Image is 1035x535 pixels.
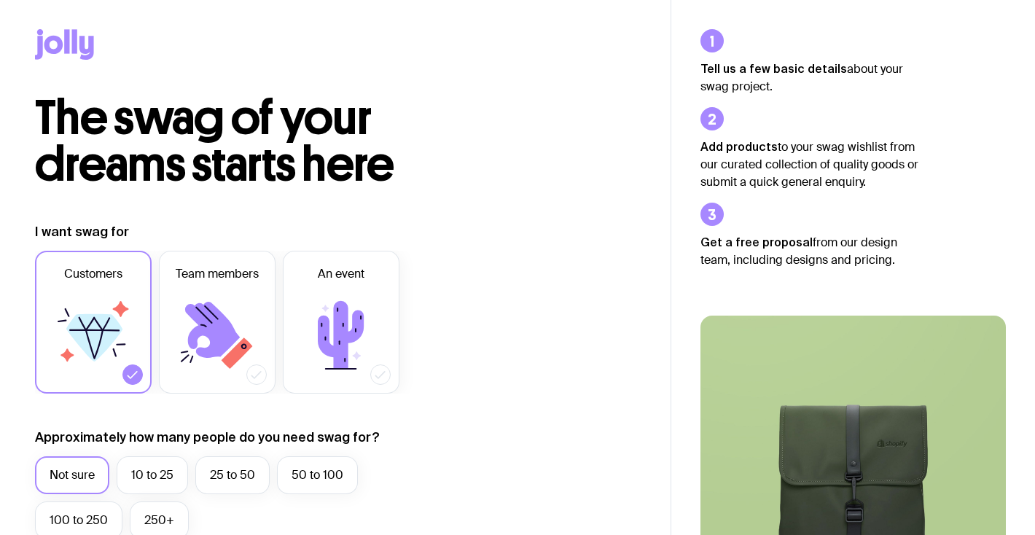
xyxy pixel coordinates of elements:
label: 50 to 100 [277,456,358,494]
label: I want swag for [35,223,129,241]
label: Approximately how many people do you need swag for? [35,429,380,446]
span: The swag of your dreams starts here [35,89,394,193]
span: Team members [176,265,259,283]
span: An event [318,265,364,283]
p: to your swag wishlist from our curated collection of quality goods or submit a quick general enqu... [700,138,919,191]
label: 10 to 25 [117,456,188,494]
strong: Tell us a few basic details [700,62,847,75]
strong: Get a free proposal [700,235,813,249]
label: Not sure [35,456,109,494]
strong: Add products [700,140,778,153]
span: Customers [64,265,122,283]
p: from our design team, including designs and pricing. [700,233,919,269]
p: about your swag project. [700,60,919,95]
label: 25 to 50 [195,456,270,494]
